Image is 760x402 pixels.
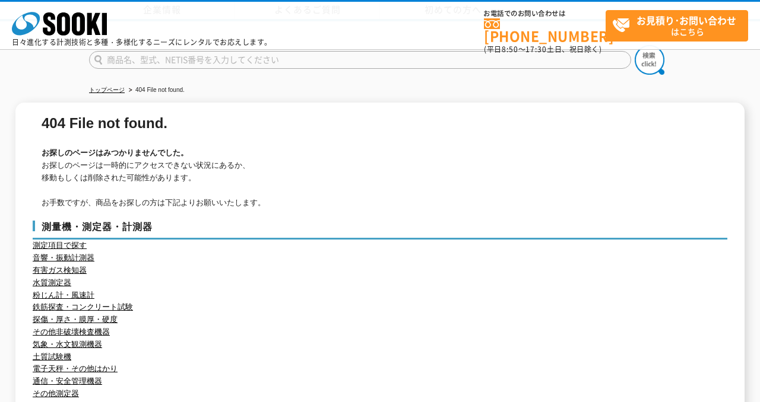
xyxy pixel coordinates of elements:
a: 水質測定器 [33,278,71,287]
a: 測定項目で探す [33,241,87,250]
a: 探傷・厚さ・膜厚・硬度 [33,315,118,324]
p: お探しのページは一時的にアクセスできない状況にあるか、 移動もしくは削除された可能性があります。 お手数ですが、商品をお探しの方は下記よりお願いいたします。 [42,159,721,209]
span: お電話でのお問い合わせは [484,10,606,17]
h2: お探しのページはみつかりませんでした。 [42,147,721,159]
a: 有害ガス検知器 [33,266,87,275]
a: 鉄筋探査・コンクリート試験 [33,302,133,311]
img: btn_search.png [635,45,664,75]
a: トップページ [89,87,125,93]
a: 粉じん計・風速計 [33,291,94,299]
a: その他測定器 [33,389,79,398]
a: 気象・水文観測機器 [33,340,102,349]
a: [PHONE_NUMBER] [484,18,606,43]
h1: 404 File not found. [42,117,721,130]
a: お見積り･お問い合わせはこちら [606,10,748,42]
a: 音響・振動計測器 [33,253,94,262]
input: 商品名、型式、NETIS番号を入力してください [89,51,631,69]
a: 土質試験機 [33,352,71,361]
span: 17:30 [525,44,547,55]
span: 8:50 [502,44,518,55]
p: 日々進化する計測技術と多種・多様化するニーズにレンタルでお応えします。 [12,39,272,46]
a: 通信・安全管理機器 [33,377,102,385]
strong: お見積り･お問い合わせ [636,13,736,27]
a: その他非破壊検査機器 [33,327,110,336]
span: (平日 ～ 土日、祝日除く) [484,44,601,55]
li: 404 File not found. [126,84,185,97]
span: はこちら [612,11,748,40]
a: 電子天秤・その他はかり [33,364,118,373]
h3: 測量機・測定器・計測器 [33,221,727,240]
